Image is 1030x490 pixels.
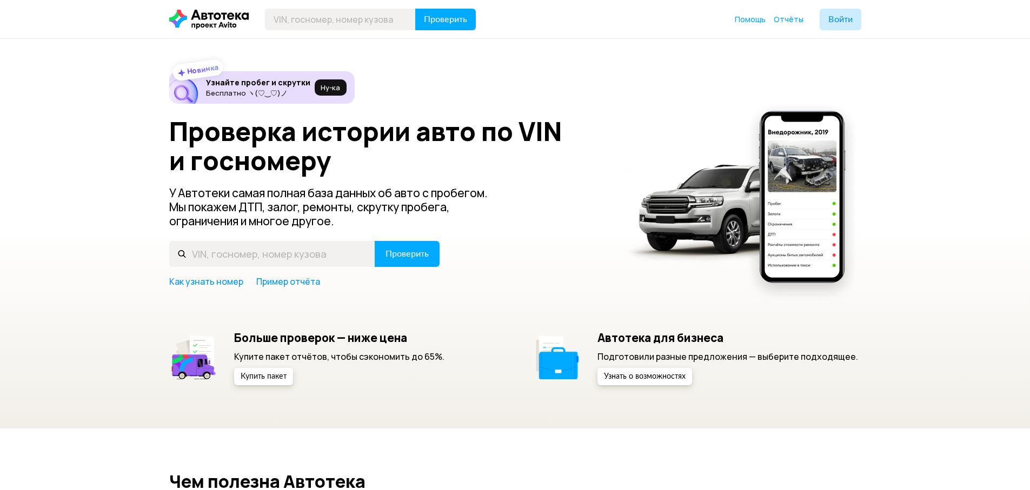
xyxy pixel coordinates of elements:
p: У Автотеки самая полная база данных об авто с пробегом. Мы покажем ДТП, залог, ремонты, скрутку п... [169,186,506,228]
a: Пример отчёта [256,276,320,287]
span: Проверить [424,15,467,24]
p: Бесплатно ヽ(♡‿♡)ノ [206,89,310,97]
a: Помощь [735,14,766,25]
span: Проверить [386,250,429,258]
span: Войти [828,15,853,24]
span: Помощь [735,14,766,24]
button: Войти [820,9,861,30]
input: VIN, госномер, номер кузова [169,241,375,267]
h1: Проверка истории авто по VIN и госномеру [169,117,609,175]
span: Ну‑ка [321,83,340,92]
p: Купите пакет отчётов, чтобы сэкономить до 65%. [234,351,444,363]
a: Как узнать номер [169,276,243,287]
button: Узнать о возможностях [597,368,692,385]
strong: Новинка [186,62,219,76]
span: Купить пакет [241,373,287,380]
h5: Автотека для бизнеса [597,331,858,345]
button: Купить пакет [234,368,293,385]
span: Отчёты [774,14,803,24]
button: Проверить [375,241,440,267]
input: VIN, госномер, номер кузова [265,9,416,30]
p: Подготовили разные предложения — выберите подходящее. [597,351,858,363]
h5: Больше проверок — ниже цена [234,331,444,345]
h6: Узнайте пробег и скрутки [206,78,310,88]
button: Проверить [415,9,476,30]
a: Отчёты [774,14,803,25]
span: Узнать о возможностях [604,373,686,380]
